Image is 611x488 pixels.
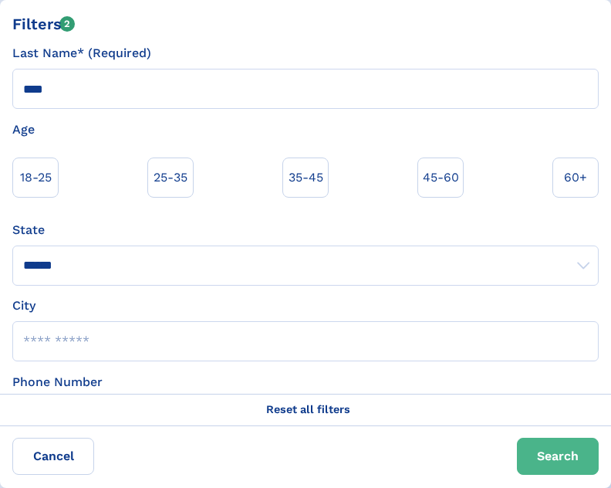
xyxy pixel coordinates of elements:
span: 45‑60 [423,168,459,187]
label: Age [12,120,35,139]
label: City [12,297,35,315]
label: State [12,221,599,239]
button: Search [517,438,599,475]
span: 35‑45 [289,168,323,187]
label: Cancel [12,438,94,475]
span: 18‑25 [20,168,52,187]
span: 25‑35 [154,168,187,187]
label: Last Name* (Required) [12,44,151,63]
div: Filters [12,12,75,36]
label: Phone Number [12,373,103,391]
span: 60+ [564,168,587,187]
